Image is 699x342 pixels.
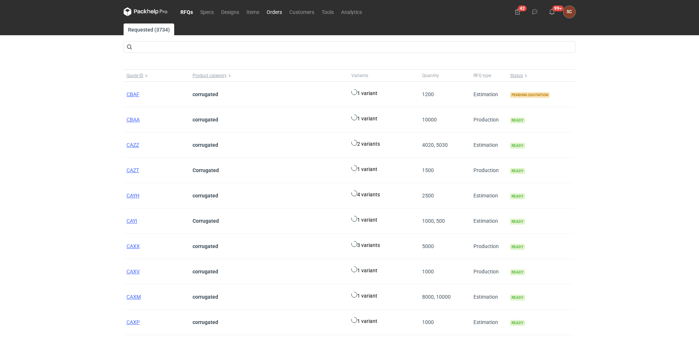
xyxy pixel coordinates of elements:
span: Product category [193,73,227,79]
a: CBAF [127,91,139,97]
span: 1200 [422,91,434,97]
button: 2 variants [351,140,380,148]
div: Production [471,107,507,132]
button: Quote ID [124,70,190,81]
span: Ready [510,117,525,123]
div: Estimation [471,310,507,335]
strong: corrugated [193,117,218,123]
span: Ready [510,295,525,301]
button: 1 variant [351,216,377,223]
span: 1000, 500 [422,218,445,224]
a: Orders [263,7,286,16]
strong: corrugated [193,193,218,199]
a: Specs [197,7,217,16]
button: Status [507,70,573,81]
span: RFQ type [473,73,491,79]
strong: corrugated [193,91,218,97]
a: CAXV [127,269,140,274]
span: 5000 [422,243,434,249]
button: 1 variant [351,292,377,299]
a: CAZZ [127,142,139,148]
strong: corrugated [193,243,218,249]
a: CAXX [127,243,140,249]
span: 1000 [422,319,434,325]
span: 2500 [422,193,434,199]
strong: corrugated [193,269,218,274]
button: 1 variant [351,266,377,274]
span: Ready [510,244,525,250]
strong: corrugated [193,294,218,300]
strong: Corrugated [193,218,219,224]
a: CAYI [127,218,137,224]
span: Ready [510,269,525,275]
span: Quote ID [127,73,143,79]
span: Quantity [422,73,439,79]
a: Designs [217,7,243,16]
strong: corrugated [193,142,218,148]
span: Ready [510,193,525,199]
a: Customers [286,7,318,16]
span: Ready [510,219,525,225]
strong: Corrugated [193,167,219,173]
span: 8000, 10000 [422,294,451,300]
span: 1000 [422,269,434,274]
a: RFQs [177,7,197,16]
svg: Packhelp Pro [124,7,168,16]
span: Pending quotation [510,92,550,98]
a: Analytics [337,7,366,16]
a: Requested (3734) [124,23,174,35]
span: Variants [351,73,368,79]
strong: corrugated [193,319,218,325]
button: SC [563,6,575,18]
a: Items [243,7,263,16]
div: Production [471,234,507,259]
span: Status [510,73,523,79]
div: Estimation [471,183,507,208]
div: Estimation [471,82,507,107]
a: CAXM [127,294,141,300]
a: CAZT [127,167,139,173]
button: Product category [190,70,348,81]
button: 1 variant [351,114,377,122]
a: Tools [318,7,337,16]
button: 3 variants [351,241,380,249]
span: 4020, 5030 [422,142,448,148]
span: Ready [510,168,525,174]
span: Ready [510,143,525,149]
button: 1 variant [351,89,377,97]
span: 1500 [422,167,434,173]
div: Production [471,158,507,183]
a: CAXP [127,319,140,325]
div: Sylwia Cichórz [563,6,575,18]
div: Estimation [471,284,507,310]
button: 99+ [546,6,558,18]
a: CBAA [127,117,140,123]
button: 1 variant [351,317,377,325]
button: 4 variants [351,190,380,198]
span: Ready [510,320,525,326]
span: 10000 [422,117,437,123]
a: CAYH [127,193,139,199]
button: 42 [512,6,523,18]
div: Production [471,259,507,284]
button: 1 variant [351,165,377,173]
div: Estimation [471,208,507,234]
div: Estimation [471,132,507,158]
